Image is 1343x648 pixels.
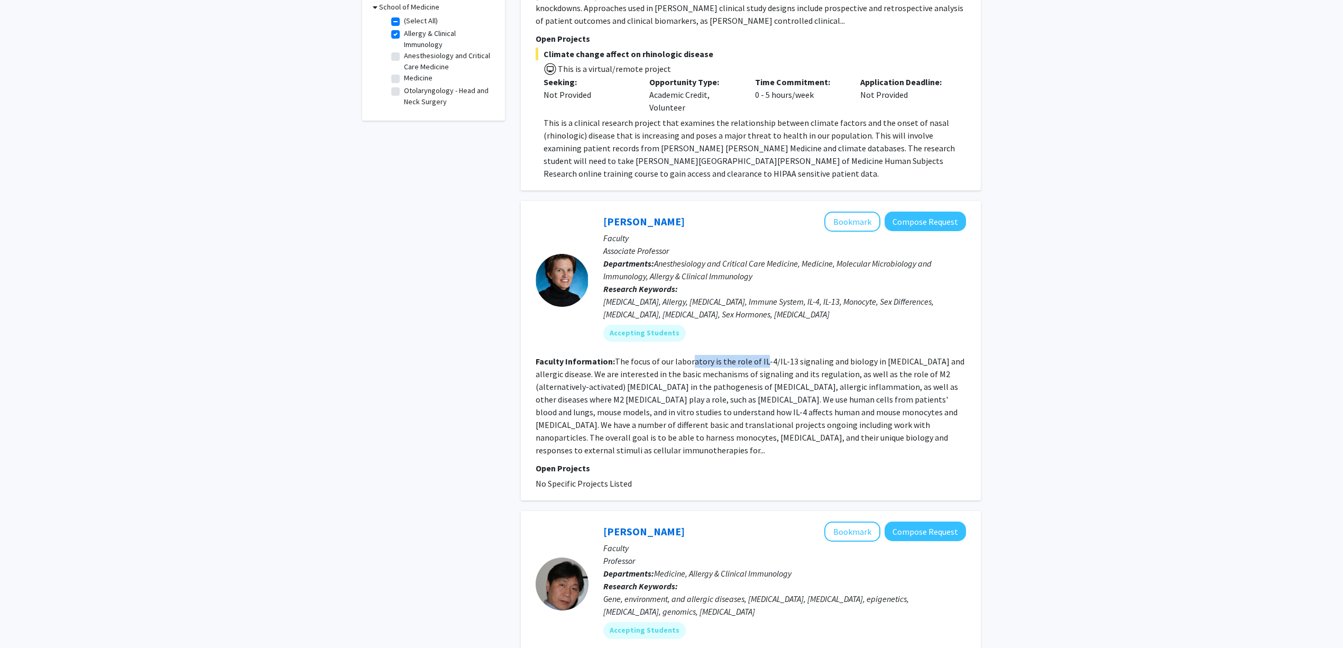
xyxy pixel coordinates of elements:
[649,76,739,88] p: Opportunity Type:
[603,232,966,244] p: Faculty
[404,72,433,84] label: Medicine
[8,600,45,640] iframe: Chat
[885,522,966,541] button: Compose Request to Peisong Gao
[536,32,966,45] p: Open Projects
[603,554,966,567] p: Professor
[885,212,966,231] button: Compose Request to Nicola Heller
[603,215,685,228] a: [PERSON_NAME]
[603,622,686,639] mat-chip: Accepting Students
[603,284,678,294] b: Research Keywords:
[603,592,966,618] div: Gene, environment, and allergic diseases, [MEDICAL_DATA], [MEDICAL_DATA], epigenetics, [MEDICAL_D...
[824,522,880,542] button: Add Peisong Gao to Bookmarks
[852,76,958,114] div: Not Provided
[544,116,966,180] p: This is a clinical research project that examines the relationship between climate factors and th...
[404,85,492,107] label: Otolaryngology - Head and Neck Surgery
[824,212,880,232] button: Add Nicola Heller to Bookmarks
[404,50,492,72] label: Anesthesiology and Critical Care Medicine
[379,2,439,13] h3: School of Medicine
[544,88,633,101] div: Not Provided
[536,478,632,489] span: No Specific Projects Listed
[536,48,966,60] span: Climate change affect on rhinologic disease
[603,542,966,554] p: Faculty
[603,295,966,321] div: [MEDICAL_DATA], Allergy, [MEDICAL_DATA], Immune System, IL-4, IL-13, Monocyte, Sex Differences, [...
[544,76,633,88] p: Seeking:
[603,258,932,281] span: Anesthesiology and Critical Care Medicine, Medicine, Molecular Microbiology and Immunology, Aller...
[641,76,747,114] div: Academic Credit, Volunteer
[404,28,492,50] label: Allergy & Clinical Immunology
[557,63,671,74] span: This is a virtual/remote project
[603,581,678,591] b: Research Keywords:
[747,76,853,114] div: 0 - 5 hours/week
[603,258,654,269] b: Departments:
[603,244,966,257] p: Associate Professor
[404,15,438,26] label: (Select All)
[603,325,686,342] mat-chip: Accepting Students
[603,568,654,579] b: Departments:
[755,76,845,88] p: Time Commitment:
[536,462,966,474] p: Open Projects
[603,525,685,538] a: [PERSON_NAME]
[654,568,792,579] span: Medicine, Allergy & Clinical Immunology
[536,356,964,455] fg-read-more: The focus of our laboratory is the role of IL-4/IL-13 signaling and biology in [MEDICAL_DATA] and...
[860,76,950,88] p: Application Deadline:
[536,356,615,367] b: Faculty Information:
